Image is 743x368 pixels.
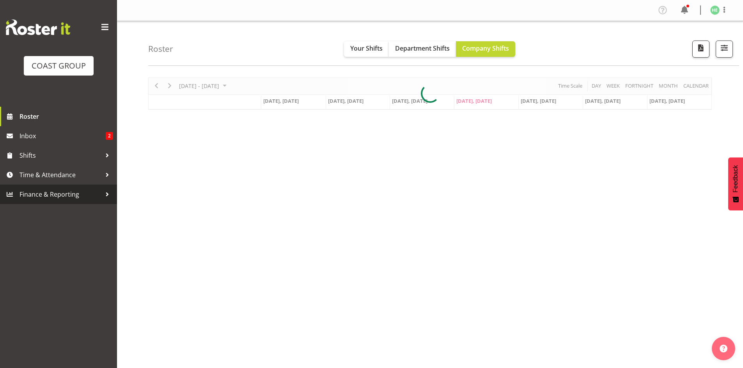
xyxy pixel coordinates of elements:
[350,44,383,53] span: Your Shifts
[456,41,515,57] button: Company Shifts
[395,44,450,53] span: Department Shifts
[106,132,113,140] span: 2
[20,130,106,142] span: Inbox
[32,60,86,72] div: COAST GROUP
[716,40,733,58] button: Filter Shifts
[462,44,509,53] span: Company Shifts
[20,111,113,122] span: Roster
[20,150,101,161] span: Shifts
[692,40,709,58] button: Download a PDF of the roster according to the set date range.
[720,345,727,352] img: help-xxl-2.png
[710,5,720,15] img: holly-eason1128.jpg
[148,44,173,53] h4: Roster
[728,157,743,210] button: Feedback - Show survey
[6,19,70,35] img: Rosterit website logo
[389,41,456,57] button: Department Shifts
[344,41,389,57] button: Your Shifts
[20,188,101,200] span: Finance & Reporting
[20,169,101,181] span: Time & Attendance
[732,165,739,192] span: Feedback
